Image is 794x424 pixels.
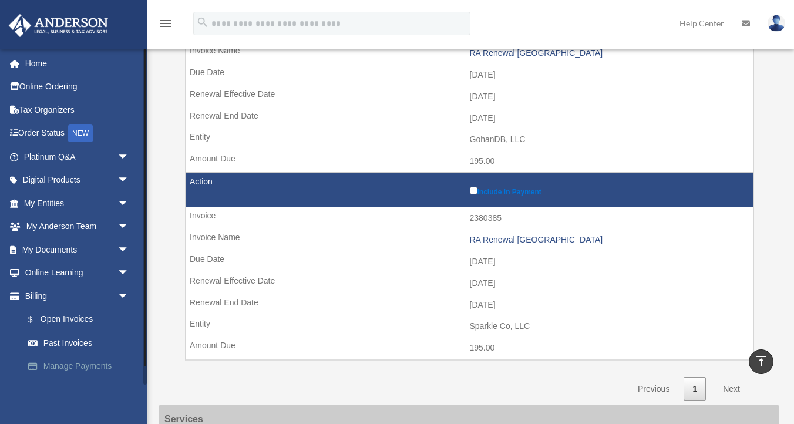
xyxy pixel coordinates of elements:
td: [DATE] [186,294,753,317]
div: RA Renewal [GEOGRAPHIC_DATA] [470,235,748,245]
a: Billingarrow_drop_down [8,284,147,308]
span: arrow_drop_down [117,261,141,285]
a: Previous [629,377,678,401]
a: Online Ordering [8,75,147,99]
a: My Entitiesarrow_drop_down [8,191,147,215]
td: GohanDB, LLC [186,129,753,151]
span: arrow_drop_down [117,284,141,308]
a: Platinum Q&Aarrow_drop_down [8,145,147,169]
a: Home [8,52,147,75]
span: $ [35,312,41,327]
a: Digital Productsarrow_drop_down [8,169,147,192]
div: RA Renewal [GEOGRAPHIC_DATA] [470,48,748,58]
a: $Open Invoices [16,308,141,332]
img: Anderson Advisors Platinum Portal [5,14,112,37]
i: menu [159,16,173,31]
span: arrow_drop_down [117,169,141,193]
span: arrow_drop_down [117,191,141,216]
a: My Anderson Teamarrow_drop_down [8,215,147,238]
a: Manage Payments [16,355,147,378]
a: Events Calendar [8,378,147,401]
span: arrow_drop_down [117,145,141,169]
td: [DATE] [186,272,753,295]
img: User Pic [768,15,785,32]
td: [DATE] [186,64,753,86]
a: Tax Organizers [8,98,147,122]
i: search [196,16,209,29]
td: 2380385 [186,207,753,230]
td: 195.00 [186,337,753,359]
a: vertical_align_top [749,349,773,374]
td: [DATE] [186,251,753,273]
span: arrow_drop_down [117,215,141,239]
td: [DATE] [186,86,753,108]
span: arrow_drop_down [117,238,141,262]
td: [DATE] [186,107,753,130]
strong: Services [164,414,203,424]
div: NEW [68,124,93,142]
input: Include in Payment [470,187,477,194]
label: Include in Payment [470,184,748,196]
a: Order StatusNEW [8,122,147,146]
td: Sparkle Co, LLC [186,315,753,338]
td: 195.00 [186,150,753,173]
a: My Documentsarrow_drop_down [8,238,147,261]
a: Past Invoices [16,331,147,355]
i: vertical_align_top [754,354,768,368]
a: menu [159,21,173,31]
a: Online Learningarrow_drop_down [8,261,147,285]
